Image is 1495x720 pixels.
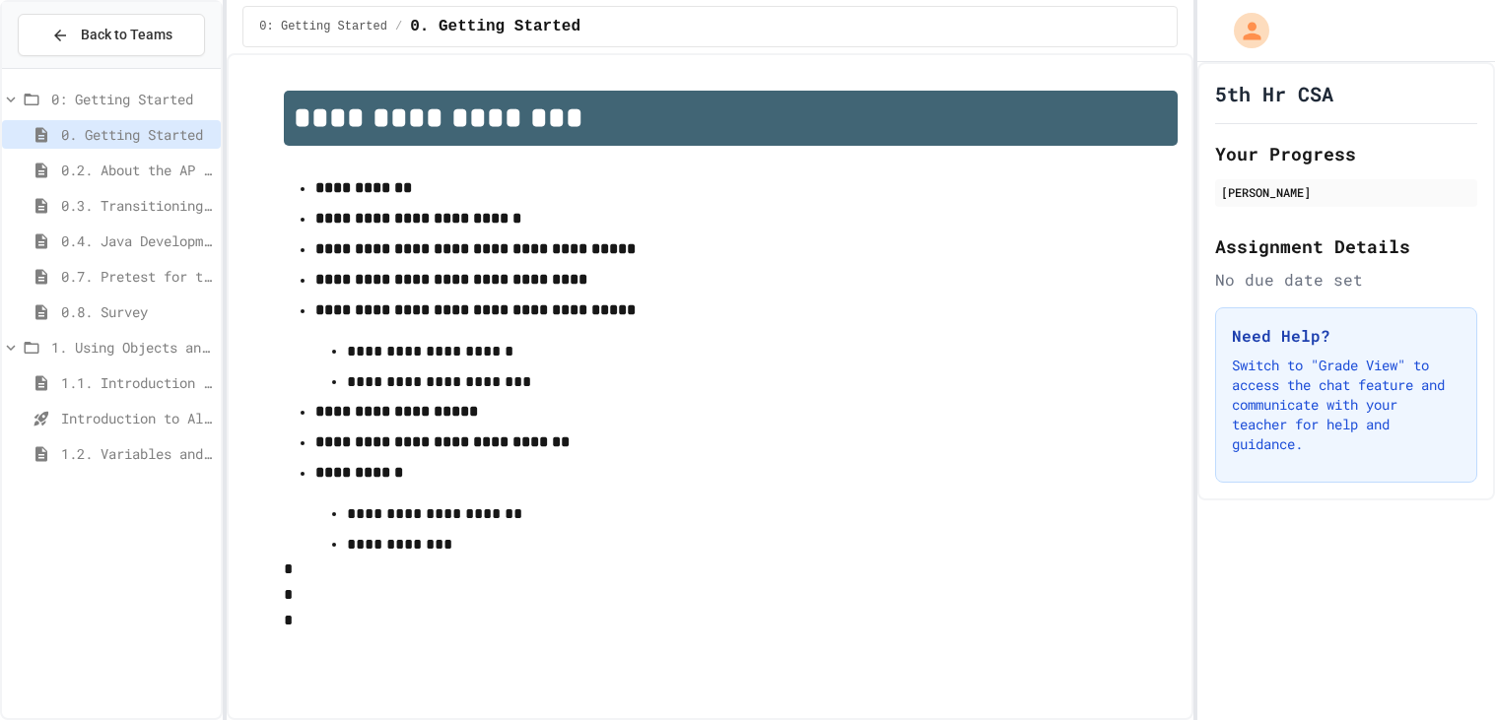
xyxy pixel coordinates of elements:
[61,124,213,145] span: 0. Getting Started
[1215,268,1477,292] div: No due date set
[81,25,172,45] span: Back to Teams
[1213,8,1274,53] div: My Account
[61,443,213,464] span: 1.2. Variables and Data Types
[18,14,205,56] button: Back to Teams
[51,89,213,109] span: 0: Getting Started
[61,266,213,287] span: 0.7. Pretest for the AP CSA Exam
[61,372,213,393] span: 1.1. Introduction to Algorithms, Programming, and Compilers
[410,15,580,38] span: 0. Getting Started
[61,301,213,322] span: 0.8. Survey
[259,19,387,34] span: 0: Getting Started
[61,195,213,216] span: 0.3. Transitioning from AP CSP to AP CSA
[1232,324,1461,348] h3: Need Help?
[61,408,213,428] span: Introduction to Algorithms, Programming, and Compilers
[1232,356,1461,454] p: Switch to "Grade View" to access the chat feature and communicate with your teacher for help and ...
[51,337,213,358] span: 1. Using Objects and Methods
[61,230,213,251] span: 0.4. Java Development Environments
[395,19,402,34] span: /
[1215,140,1477,167] h2: Your Progress
[1215,80,1333,107] h1: 5th Hr CSA
[1221,183,1471,201] div: [PERSON_NAME]
[1215,232,1477,260] h2: Assignment Details
[61,160,213,180] span: 0.2. About the AP CSA Exam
